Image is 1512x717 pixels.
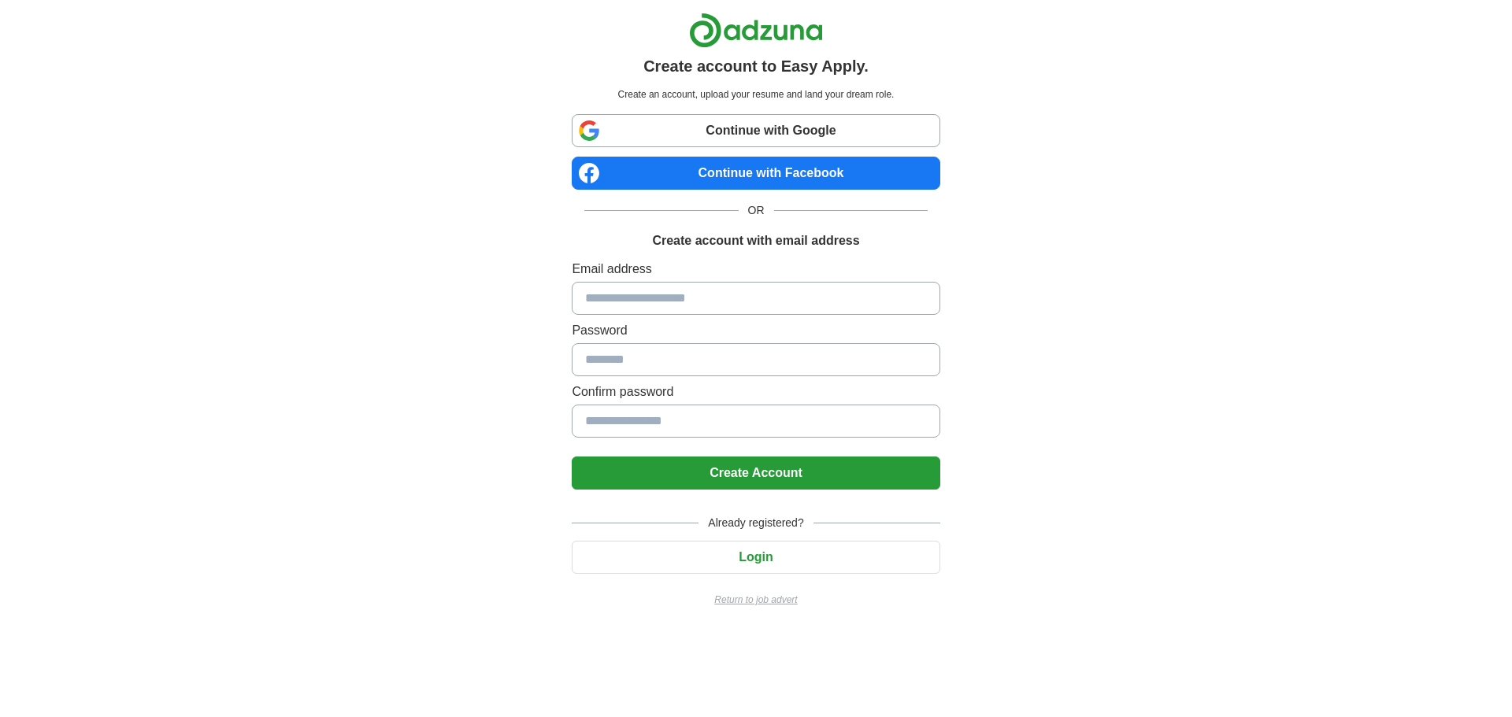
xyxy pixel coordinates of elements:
h1: Create account with email address [652,231,859,250]
button: Login [572,541,939,574]
span: OR [739,202,774,219]
button: Create Account [572,456,939,490]
span: Already registered? [699,515,813,531]
h1: Create account to Easy Apply. [643,54,869,78]
a: Login [572,550,939,564]
a: Continue with Facebook [572,157,939,190]
label: Email address [572,260,939,279]
label: Password [572,321,939,340]
p: Create an account, upload your resume and land your dream role. [575,87,936,102]
a: Return to job advert [572,593,939,607]
a: Continue with Google [572,114,939,147]
img: Adzuna logo [689,13,823,48]
label: Confirm password [572,383,939,401]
